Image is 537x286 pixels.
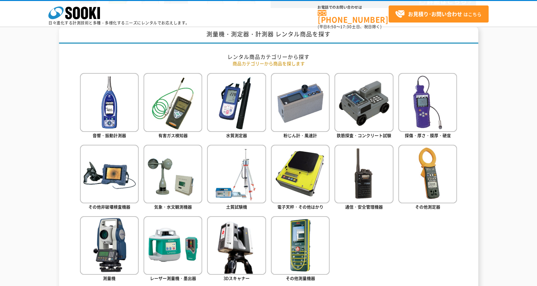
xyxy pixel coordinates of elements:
[286,275,315,281] span: その他測量機器
[334,73,393,140] a: 鉄筋探査・コンクリート試験
[207,216,266,283] a: 3Dスキャナー
[88,204,130,210] span: その他非破壊検査機器
[334,145,393,211] a: 通信・安全管理機器
[144,73,202,140] a: 有害ガス検知器
[318,24,382,30] span: (平日 ～ 土日、祝日除く)
[154,204,192,210] span: 気象・水文観測機器
[398,73,457,140] a: 探傷・厚さ・膜厚・硬度
[80,53,457,60] h2: レンタル商品カテゴリーから探す
[408,10,462,18] strong: お見積り･お問い合わせ
[207,216,266,275] img: 3Dスキャナー
[144,145,202,203] img: 気象・水文観測機器
[80,73,139,140] a: 音響・振動計測器
[271,73,330,140] a: 粉じん計・風速計
[337,132,391,138] span: 鉄筋探査・コンクリート試験
[59,26,478,44] h1: 測量機・測定器・計測器 レンタル商品を探す
[224,275,250,281] span: 3Dスキャナー
[80,145,139,203] img: その他非破壊検査機器
[283,132,317,138] span: 粉じん計・風速計
[271,216,330,283] a: その他測量機器
[207,73,266,140] a: 水質測定器
[150,275,196,281] span: レーザー測量機・墨出器
[144,216,202,283] a: レーザー測量機・墨出器
[271,73,330,132] img: 粉じん計・風速計
[277,204,323,210] span: 電子天秤・その他はかり
[144,73,202,132] img: 有害ガス検知器
[48,21,190,25] p: 日々進化する計測技術と多種・多様化するニーズにレンタルでお応えします。
[80,216,139,283] a: 測量機
[334,145,393,203] img: 通信・安全管理機器
[415,204,440,210] span: その他測定器
[80,145,139,211] a: その他非破壊検査機器
[334,73,393,132] img: 鉄筋探査・コンクリート試験
[340,24,352,30] span: 17:30
[318,10,389,23] a: [PHONE_NUMBER]
[398,145,457,211] a: その他測定器
[226,132,247,138] span: 水質測定器
[345,204,383,210] span: 通信・安全管理機器
[271,216,330,275] img: その他測量機器
[271,145,330,203] img: 電子天秤・その他はかり
[318,5,389,9] span: お電話でのお問い合わせは
[144,145,202,211] a: 気象・水文観測機器
[271,145,330,211] a: 電子天秤・その他はかり
[207,73,266,132] img: 水質測定器
[80,216,139,275] img: 測量機
[80,73,139,132] img: 音響・振動計測器
[144,216,202,275] img: レーザー測量機・墨出器
[207,145,266,203] img: 土質試験機
[395,9,482,19] span: はこちら
[389,5,489,23] a: お見積り･お問い合わせはこちら
[207,145,266,211] a: 土質試験機
[398,73,457,132] img: 探傷・厚さ・膜厚・硬度
[226,204,247,210] span: 土質試験機
[327,24,336,30] span: 8:50
[80,60,457,67] p: 商品カテゴリーから商品を探します
[103,275,115,281] span: 測量機
[93,132,126,138] span: 音響・振動計測器
[405,132,451,138] span: 探傷・厚さ・膜厚・硬度
[158,132,188,138] span: 有害ガス検知器
[398,145,457,203] img: その他測定器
